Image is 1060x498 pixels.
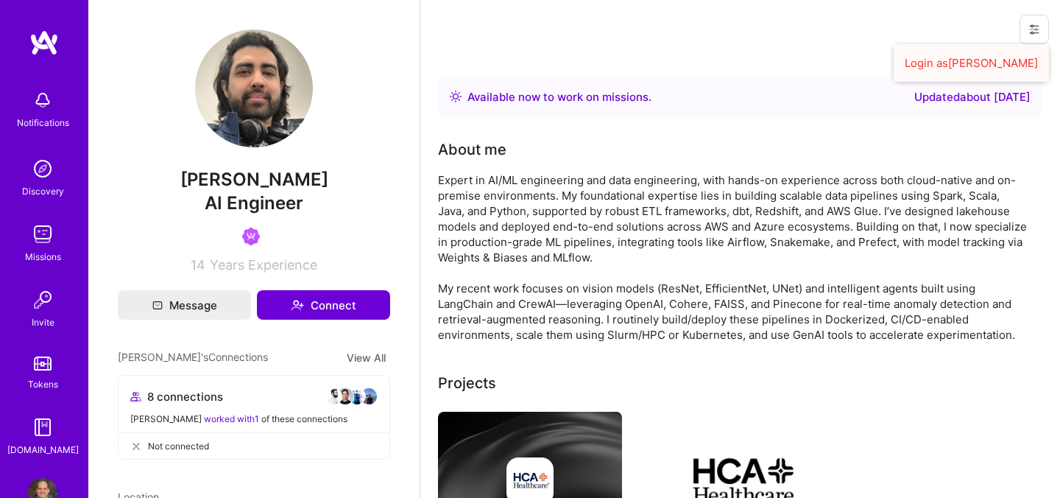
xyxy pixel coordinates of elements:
[130,441,142,452] i: icon CloseGray
[450,91,462,102] img: Availability
[32,315,54,330] div: Invite
[914,88,1031,106] div: Updated about [DATE]
[29,29,59,56] img: logo
[438,172,1027,343] div: Expert in AI/ML engineering and data engineering, with hands-on experience across both cloud-nati...
[28,85,57,115] img: bell
[118,375,390,460] button: 8 connectionsavataravataravataravatar[PERSON_NAME] worked with1 of these connectionsNot connected
[438,138,506,161] div: About me
[25,249,61,264] div: Missions
[130,411,378,427] div: [PERSON_NAME] of these connections
[195,29,313,147] img: User Avatar
[360,387,378,405] img: avatar
[34,357,52,371] img: tokens
[130,391,141,402] i: icon Collaborator
[118,349,268,366] span: [PERSON_NAME]'s Connections
[210,257,317,273] span: Years Experience
[325,387,342,405] img: avatar
[291,298,304,312] i: icon Connect
[17,115,69,130] div: Notifications
[438,372,496,394] div: Projects
[348,387,366,405] img: avatar
[7,442,79,457] div: [DOMAIN_NAME]
[28,285,57,315] img: Invite
[191,257,205,273] span: 14
[152,300,163,310] i: icon Mail
[894,44,1049,82] button: Login as[PERSON_NAME]
[22,183,64,199] div: Discovery
[28,220,57,249] img: teamwork
[242,228,260,245] img: Been on Mission
[28,154,57,183] img: discovery
[257,290,390,320] button: Connect
[28,413,57,442] img: guide book
[467,88,651,106] div: Available now to work on missions .
[205,192,303,214] span: AI Engineer
[118,290,251,320] button: Message
[204,413,259,424] span: worked with 1
[342,349,390,366] button: View All
[118,169,390,191] span: [PERSON_NAME]
[148,438,209,454] span: Not connected
[147,389,223,404] span: 8 connections
[336,387,354,405] img: avatar
[28,376,58,392] div: Tokens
